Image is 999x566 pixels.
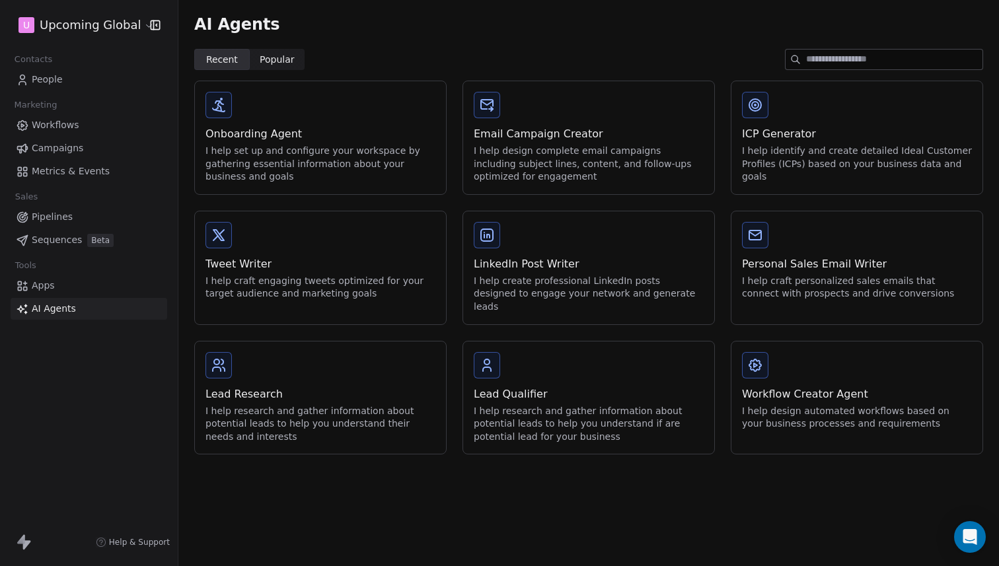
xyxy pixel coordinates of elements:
div: Workflow Creator Agent [742,386,972,402]
div: I help research and gather information about potential leads to help you understand their needs a... [205,405,435,444]
span: AI Agents [32,302,76,316]
span: Sequences [32,233,82,247]
a: AI Agents [11,298,167,320]
span: Sales [9,187,44,207]
div: I help create professional LinkedIn posts designed to engage your network and generate leads [474,275,704,314]
div: I help research and gather information about potential leads to help you understand if are potent... [474,405,704,444]
span: Upcoming Global [40,17,141,34]
div: I help set up and configure your workspace by gathering essential information about your business... [205,145,435,184]
div: Onboarding Agent [205,126,435,142]
a: Campaigns [11,137,167,159]
span: Metrics & Events [32,164,110,178]
div: Tweet Writer [205,256,435,272]
div: I help craft personalized sales emails that connect with prospects and drive conversions [742,275,972,301]
a: People [11,69,167,90]
div: Lead Qualifier [474,386,704,402]
a: Help & Support [96,537,170,548]
button: UUpcoming Global [16,14,141,36]
div: I help craft engaging tweets optimized for your target audience and marketing goals [205,275,435,301]
span: Campaigns [32,141,83,155]
div: I help design complete email campaigns including subject lines, content, and follow-ups optimized... [474,145,704,184]
a: Pipelines [11,206,167,228]
span: People [32,73,63,87]
span: Beta [87,234,114,247]
div: Email Campaign Creator [474,126,704,142]
span: AI Agents [194,15,279,34]
a: Workflows [11,114,167,136]
span: Marketing [9,95,63,115]
span: Help & Support [109,537,170,548]
span: Apps [32,279,55,293]
div: LinkedIn Post Writer [474,256,704,272]
a: Metrics & Events [11,160,167,182]
div: Lead Research [205,386,435,402]
span: Workflows [32,118,79,132]
div: ICP Generator [742,126,972,142]
span: Contacts [9,50,58,69]
div: Open Intercom Messenger [954,521,986,553]
span: U [23,18,30,32]
span: Popular [260,53,295,67]
div: I help identify and create detailed Ideal Customer Profiles (ICPs) based on your business data an... [742,145,972,184]
a: Apps [11,275,167,297]
span: Tools [9,256,42,275]
div: I help design automated workflows based on your business processes and requirements [742,405,972,431]
span: Pipelines [32,210,73,224]
div: Personal Sales Email Writer [742,256,972,272]
a: SequencesBeta [11,229,167,251]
